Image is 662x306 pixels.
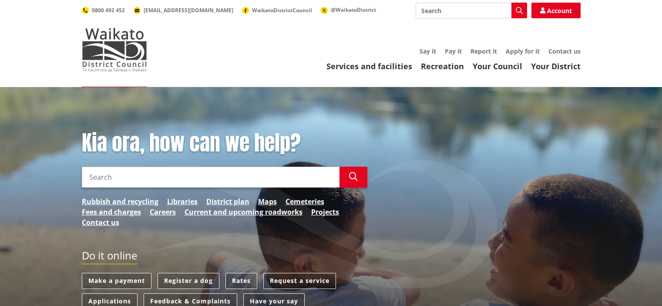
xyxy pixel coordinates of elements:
a: Libraries [167,196,198,207]
a: Say it [420,47,436,55]
a: Careers [150,207,176,217]
span: 0800 492 452 [92,7,125,14]
a: Contact us [82,217,119,228]
a: District plan [206,196,249,207]
a: Recreation [421,61,464,71]
h2: Do it online [82,249,137,265]
a: 0800 492 452 [82,7,125,14]
a: Pay it [445,47,462,55]
input: Search input [416,3,527,18]
a: Request a service [263,273,336,289]
span: [EMAIL_ADDRESS][DOMAIN_NAME] [144,7,233,14]
span: WaikatoDistrictCouncil [252,7,312,14]
a: Rubbish and recycling [82,196,158,207]
a: Services and facilities [326,61,412,71]
a: Current and upcoming roadworks [185,207,302,217]
a: Cemeteries [286,196,324,207]
a: Your Council [473,61,522,71]
a: Your District [531,61,581,71]
a: Make a payment [82,273,151,289]
span: @WaikatoDistrict [331,6,376,13]
a: Register a dog [158,273,219,289]
a: Account [531,3,581,18]
h1: Kia ora, how can we help? [82,131,367,156]
a: Contact us [548,47,581,55]
a: WaikatoDistrictCouncil [242,7,312,14]
a: [EMAIL_ADDRESS][DOMAIN_NAME] [134,7,233,14]
a: @WaikatoDistrict [321,6,376,13]
a: Apply for it [506,47,540,55]
img: Waikato District Council - Te Kaunihera aa Takiwaa o Waikato [82,28,147,71]
a: Rates [225,273,257,289]
a: Maps [258,196,277,207]
a: Projects [311,207,339,217]
a: Report it [470,47,497,55]
input: Search input [82,167,339,188]
a: Fees and charges [82,207,141,217]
